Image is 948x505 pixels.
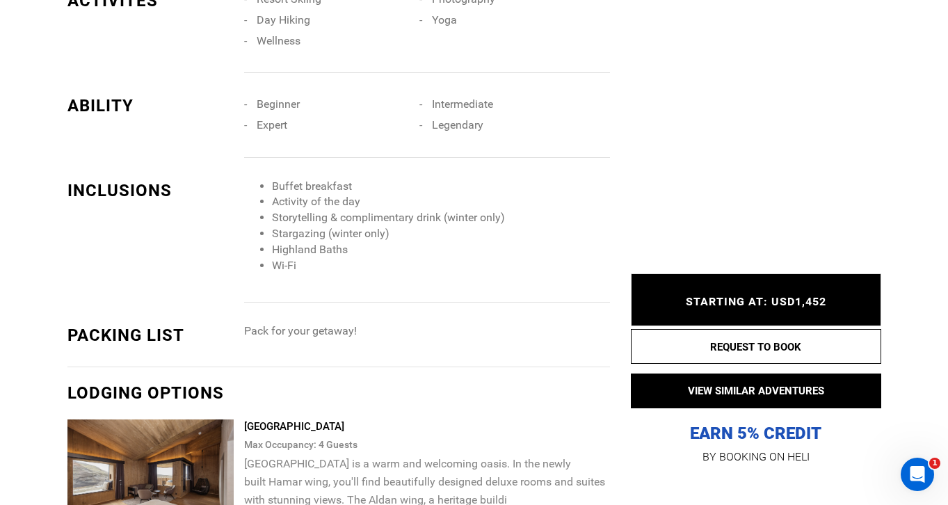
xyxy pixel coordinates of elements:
li: Buffet breakfast [272,179,609,195]
span: STARTING AT: USD1,452 [686,295,826,308]
li: Highland Baths [272,242,609,258]
p: BY BOOKING ON HELI [631,447,881,467]
li: Activity of the day [272,194,609,210]
iframe: Intercom live chat [901,458,934,491]
li: Stargazing (winter only) [272,226,609,242]
p: Pack for your getaway! [244,323,609,339]
button: VIEW SIMILAR ADVENTURES [631,374,881,408]
p: EARN 5% CREDIT [631,284,881,444]
li: Wi-Fi [272,258,609,274]
button: REQUEST TO BOOK [631,329,881,364]
span: Beginner [257,97,300,111]
div: INCLUSIONS [67,179,234,202]
span: 1 [929,458,940,469]
span: Day Hiking [257,13,310,26]
span: Yoga [432,13,457,26]
div: Lodging options [67,381,610,405]
div: Max Occupancy: 4 Guest [244,434,609,455]
div: [GEOGRAPHIC_DATA] [244,419,609,434]
span: Intermediate [432,97,493,111]
span: Expert [257,118,287,131]
span: Legendary [432,118,483,131]
span: s [353,439,357,450]
li: Storytelling & complimentary drink (winter only) [272,210,609,226]
div: PACKING LIST [67,323,234,347]
div: ABILITY [67,94,234,118]
span: Wellness [257,34,300,47]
